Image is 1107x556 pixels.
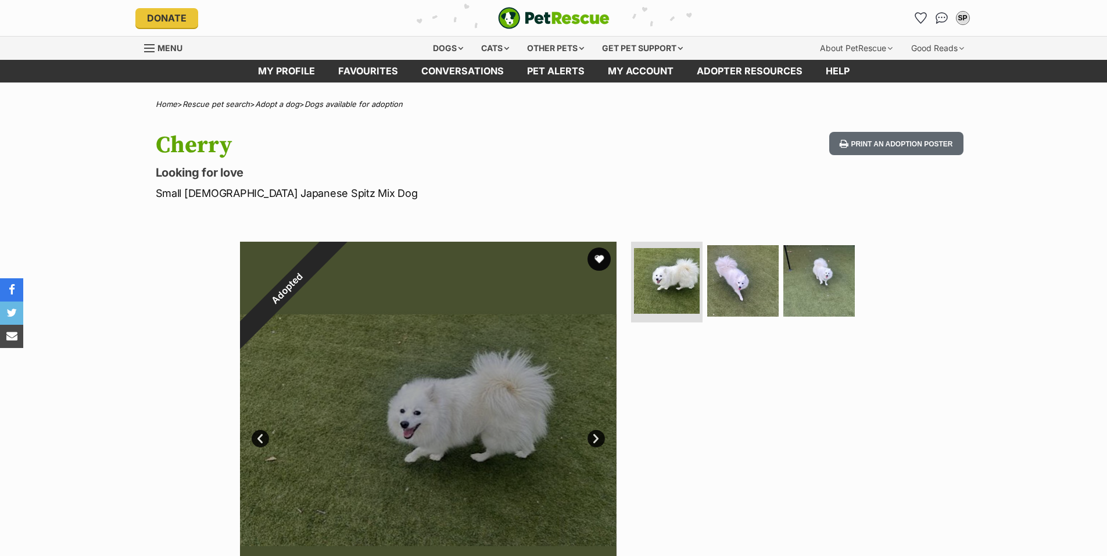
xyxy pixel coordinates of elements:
[596,60,685,82] a: My account
[135,8,198,28] a: Donate
[410,60,515,82] a: conversations
[246,60,327,82] a: My profile
[498,7,610,29] a: PetRescue
[812,37,901,60] div: About PetRescue
[213,215,360,362] div: Adopted
[182,99,250,109] a: Rescue pet search
[519,37,592,60] div: Other pets
[425,37,471,60] div: Dogs
[594,37,691,60] div: Get pet support
[515,60,596,82] a: Pet alerts
[957,12,969,24] div: SP
[587,430,605,447] a: Next
[829,132,963,156] button: Print an adoption poster
[144,37,191,58] a: Menu
[936,12,948,24] img: chat-41dd97257d64d25036548639549fe6c8038ab92f7586957e7f3b1b290dea8141.svg
[814,60,861,82] a: Help
[498,7,610,29] img: logo-e224e6f780fb5917bec1dbf3a21bbac754714ae5b6737aabdf751b685950b380.svg
[156,164,647,181] p: Looking for love
[327,60,410,82] a: Favourites
[912,9,972,27] ul: Account quick links
[473,37,517,60] div: Cats
[587,247,611,271] button: favourite
[634,248,700,314] img: Photo of Cherry
[157,43,182,53] span: Menu
[903,37,972,60] div: Good Reads
[127,100,981,109] div: > > >
[685,60,814,82] a: Adopter resources
[252,430,269,447] a: Prev
[156,185,647,201] p: Small [DEMOGRAPHIC_DATA] Japanese Spitz Mix Dog
[783,245,855,317] img: Photo of Cherry
[156,132,647,159] h1: Cherry
[954,9,972,27] button: My account
[933,9,951,27] a: Conversations
[156,99,177,109] a: Home
[707,245,779,317] img: Photo of Cherry
[912,9,930,27] a: Favourites
[304,99,403,109] a: Dogs available for adoption
[255,99,299,109] a: Adopt a dog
